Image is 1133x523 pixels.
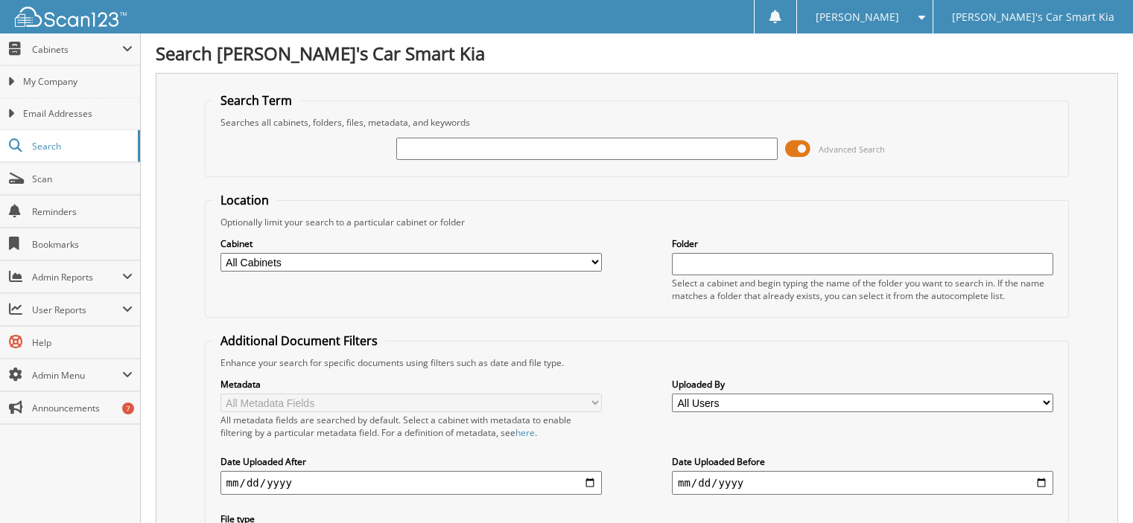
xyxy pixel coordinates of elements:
label: Uploaded By [672,378,1053,391]
span: Scan [32,173,133,185]
div: Enhance your search for specific documents using filters such as date and file type. [213,356,1061,369]
label: Date Uploaded Before [672,455,1053,468]
span: Cabinets [32,43,122,56]
label: Folder [672,237,1053,250]
span: [PERSON_NAME] [816,13,899,22]
input: end [672,471,1053,495]
div: All metadata fields are searched by default. Select a cabinet with metadata to enable filtering b... [220,414,602,439]
label: Date Uploaded After [220,455,602,468]
span: [PERSON_NAME]'s Car Smart Kia [952,13,1114,22]
span: Admin Menu [32,369,122,382]
span: Reminders [32,205,133,218]
label: Cabinet [220,237,602,250]
div: Optionally limit your search to a particular cabinet or folder [213,216,1061,228]
h1: Search [PERSON_NAME]'s Car Smart Kia [156,41,1118,65]
legend: Additional Document Filters [213,333,385,349]
a: here [515,426,535,439]
legend: Search Term [213,92,299,109]
img: scan123-logo-white.svg [15,7,127,27]
span: Email Addresses [23,107,133,121]
span: Announcements [32,402,133,414]
legend: Location [213,192,276,208]
span: Bookmarks [32,238,133,251]
span: Help [32,336,133,349]
span: Admin Reports [32,271,122,283]
span: Advanced Search [819,144,885,155]
span: User Reports [32,304,122,316]
input: start [220,471,602,495]
label: Metadata [220,378,602,391]
span: Search [32,140,130,153]
span: My Company [23,75,133,89]
div: Searches all cabinets, folders, files, metadata, and keywords [213,116,1061,129]
div: Select a cabinet and begin typing the name of the folder you want to search in. If the name match... [672,277,1053,302]
div: 7 [122,402,134,414]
